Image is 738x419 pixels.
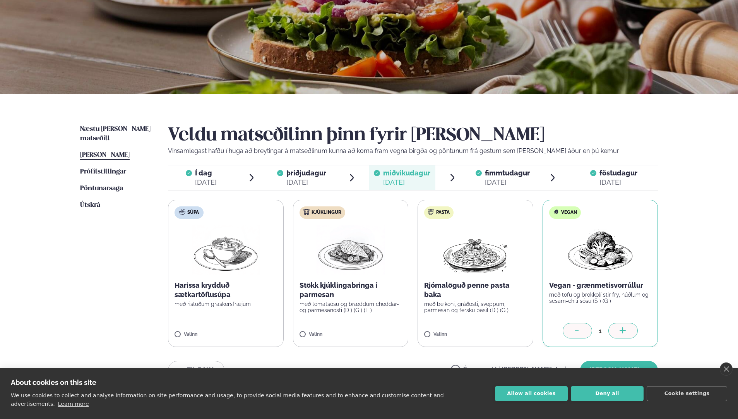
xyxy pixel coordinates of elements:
[80,125,152,143] a: Næstu [PERSON_NAME] matseðill
[80,168,126,175] span: Prófílstillingar
[80,184,123,193] a: Pöntunarsaga
[80,151,130,160] a: [PERSON_NAME]
[571,386,644,401] button: Deny all
[195,168,217,178] span: Í dag
[175,301,277,307] p: með ristuðum graskersfræjum
[179,209,185,215] img: soup.svg
[175,281,277,299] p: Harissa krydduð sætkartöflusúpa
[80,185,123,192] span: Pöntunarsaga
[485,178,530,187] div: [DATE]
[286,178,326,187] div: [DATE]
[300,301,402,313] p: með tómatsósu og bræddum cheddar- og parmesanosti (D ) (G ) (E )
[592,326,608,335] div: 1
[11,378,96,386] strong: About cookies on this site
[168,146,658,156] p: Vinsamlegast hafðu í huga að breytingar á matseðlinum kunna að koma fram vegna birgða og pöntunum...
[383,178,430,187] div: [DATE]
[424,301,527,313] p: með beikoni, gráðosti, sveppum, parmesan og fersku basil (D ) (G )
[647,386,727,401] button: Cookie settings
[80,201,100,210] a: Útskrá
[549,292,652,304] p: með tofu og brokkolí stir fry, núðlum og sesam-chili sósu (S ) (G )
[80,167,126,177] a: Prófílstillingar
[192,225,260,275] img: Soup.png
[286,169,326,177] span: þriðjudagur
[383,169,430,177] span: miðvikudagur
[317,225,385,275] img: Chicken-breast.png
[11,392,444,407] p: We use cookies to collect and analyse information on site performance and usage, to provide socia...
[58,401,89,407] a: Learn more
[300,281,402,299] p: Stökk kjúklingabringa í parmesan
[553,209,559,215] img: Vegan.svg
[312,209,341,216] span: Kjúklingur
[566,225,634,275] img: Vegan.png
[428,209,434,215] img: pasta.svg
[303,209,310,215] img: chicken.svg
[495,386,568,401] button: Allow all cookies
[80,202,100,208] span: Útskrá
[580,361,658,380] button: [PERSON_NAME]
[599,169,637,177] span: föstudagur
[80,126,151,142] span: Næstu [PERSON_NAME] matseðill
[549,281,652,290] p: Vegan - grænmetisvorrúllur
[80,152,130,158] span: [PERSON_NAME]
[720,362,733,376] a: close
[187,209,199,216] span: Súpa
[424,281,527,299] p: Rjómalöguð penne pasta baka
[561,209,577,216] span: Vegan
[195,178,217,187] div: [DATE]
[599,178,637,187] div: [DATE]
[441,225,509,275] img: Spagetti.png
[436,209,450,216] span: Pasta
[168,361,224,380] button: Til baka
[485,169,530,177] span: fimmtudagur
[168,125,658,146] h2: Veldu matseðilinn þinn fyrir [PERSON_NAME]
